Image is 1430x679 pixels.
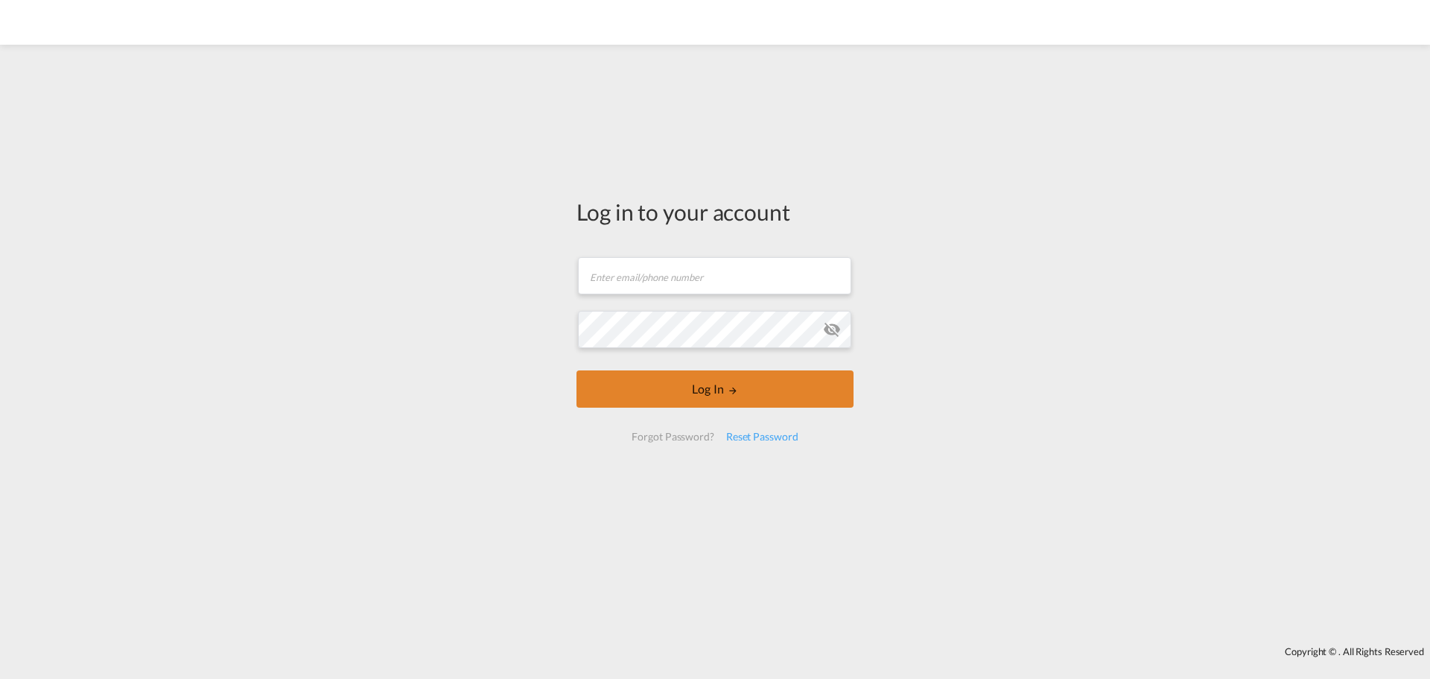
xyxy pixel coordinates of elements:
div: Log in to your account [576,196,854,227]
div: Forgot Password? [626,423,719,450]
md-icon: icon-eye-off [823,320,841,338]
button: LOGIN [576,370,854,408]
input: Enter email/phone number [578,257,851,294]
div: Reset Password [720,423,804,450]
